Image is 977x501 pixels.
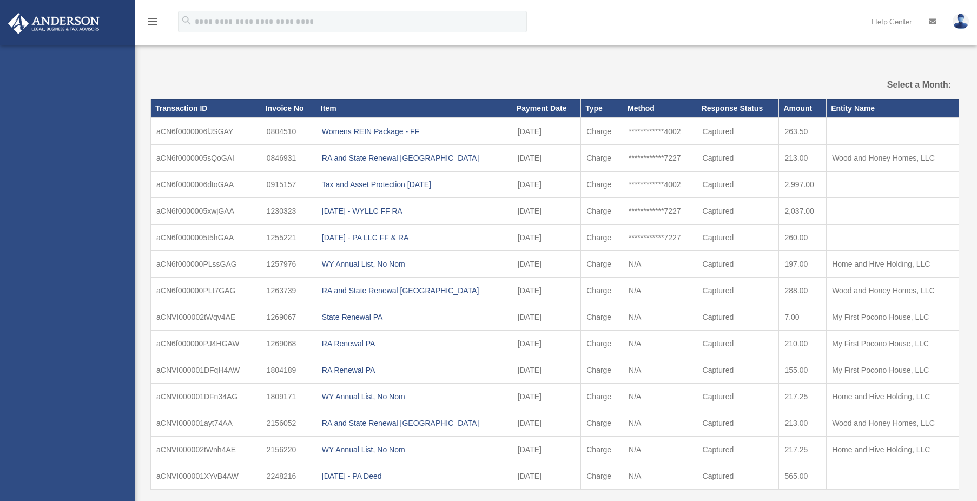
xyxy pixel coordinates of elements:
[779,144,827,171] td: 213.00
[261,436,316,463] td: 2156220
[151,250,261,277] td: aCN6f000000PLssGAG
[581,118,623,145] td: Charge
[322,309,506,325] div: State Renewal PA
[151,330,261,357] td: aCN6f000000PJ4HGAW
[581,410,623,436] td: Charge
[623,463,697,490] td: N/A
[261,118,316,145] td: 0804510
[779,410,827,436] td: 213.00
[151,99,261,117] th: Transaction ID
[512,118,580,145] td: [DATE]
[512,357,580,383] td: [DATE]
[779,171,827,197] td: 2,997.00
[581,250,623,277] td: Charge
[581,330,623,357] td: Charge
[697,171,779,197] td: Captured
[623,277,697,304] td: N/A
[261,250,316,277] td: 1257976
[833,77,951,93] label: Select a Month:
[779,250,827,277] td: 197.00
[623,330,697,357] td: N/A
[623,99,697,117] th: Method
[322,177,506,192] div: Tax and Asset Protection [DATE]
[779,118,827,145] td: 263.50
[581,304,623,330] td: Charge
[697,410,779,436] td: Captured
[322,203,506,219] div: [DATE] - WYLLC FF RA
[146,15,159,28] i: menu
[779,197,827,224] td: 2,037.00
[512,144,580,171] td: [DATE]
[581,99,623,117] th: Type
[827,304,959,330] td: My First Pocono House, LLC
[512,410,580,436] td: [DATE]
[827,99,959,117] th: Entity Name
[827,357,959,383] td: My First Pocono House, LLC
[512,171,580,197] td: [DATE]
[146,19,159,28] a: menu
[581,463,623,490] td: Charge
[697,357,779,383] td: Captured
[512,463,580,490] td: [DATE]
[779,383,827,410] td: 217.25
[261,304,316,330] td: 1269067
[697,250,779,277] td: Captured
[953,14,969,29] img: User Pic
[779,304,827,330] td: 7.00
[827,330,959,357] td: My First Pocono House, LLC
[779,357,827,383] td: 155.00
[181,15,193,27] i: search
[261,197,316,224] td: 1230323
[581,436,623,463] td: Charge
[512,224,580,250] td: [DATE]
[779,277,827,304] td: 288.00
[151,383,261,410] td: aCNVI000001DFn34AG
[623,304,697,330] td: N/A
[151,436,261,463] td: aCNVI000002tWnh4AE
[512,250,580,277] td: [DATE]
[827,383,959,410] td: Home and Hive Holding, LLC
[151,171,261,197] td: aCN6f0000006dtoGAA
[151,463,261,490] td: aCNVI000001XYvB4AW
[261,224,316,250] td: 1255221
[827,144,959,171] td: Wood and Honey Homes, LLC
[827,250,959,277] td: Home and Hive Holding, LLC
[151,197,261,224] td: aCN6f0000005xwjGAA
[5,13,103,34] img: Anderson Advisors Platinum Portal
[779,99,827,117] th: Amount
[779,436,827,463] td: 217.25
[261,383,316,410] td: 1809171
[697,436,779,463] td: Captured
[512,277,580,304] td: [DATE]
[151,118,261,145] td: aCN6f0000006lJSGAY
[151,144,261,171] td: aCN6f0000005sQoGAI
[151,357,261,383] td: aCNVI000001DFqH4AW
[623,250,697,277] td: N/A
[322,469,506,484] div: [DATE] - PA Deed
[827,410,959,436] td: Wood and Honey Homes, LLC
[151,410,261,436] td: aCNVI000001ayt74AA
[827,277,959,304] td: Wood and Honey Homes, LLC
[581,144,623,171] td: Charge
[261,330,316,357] td: 1269068
[697,383,779,410] td: Captured
[261,357,316,383] td: 1804189
[827,436,959,463] td: Home and Hive Holding, LLC
[322,124,506,139] div: Womens REIN Package - FF
[322,256,506,272] div: WY Annual List, No Nom
[322,416,506,431] div: RA and State Renewal [GEOGRAPHIC_DATA]
[623,410,697,436] td: N/A
[512,304,580,330] td: [DATE]
[151,304,261,330] td: aCNVI000002tWqv4AE
[512,330,580,357] td: [DATE]
[261,410,316,436] td: 2156052
[151,277,261,304] td: aCN6f000000PLt7GAG
[512,436,580,463] td: [DATE]
[261,171,316,197] td: 0915157
[697,304,779,330] td: Captured
[623,383,697,410] td: N/A
[322,336,506,351] div: RA Renewal PA
[512,99,580,117] th: Payment Date
[261,99,316,117] th: Invoice No
[697,330,779,357] td: Captured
